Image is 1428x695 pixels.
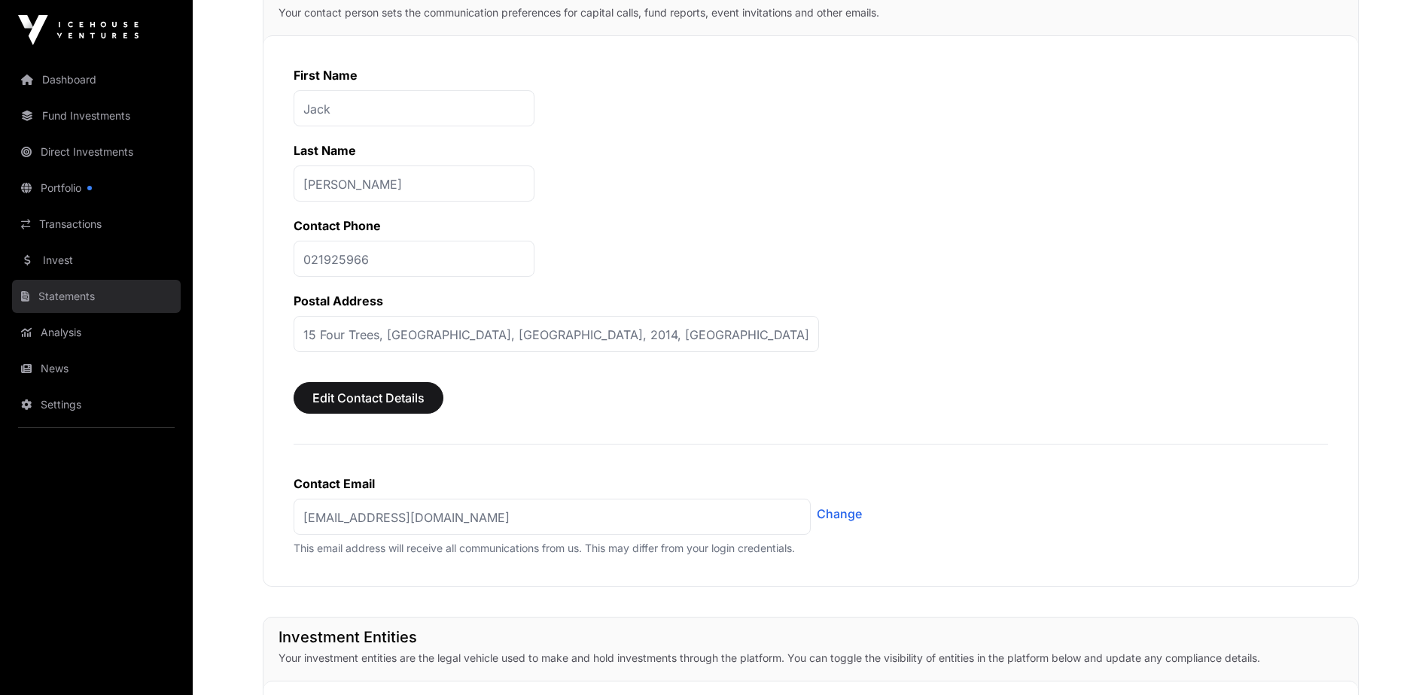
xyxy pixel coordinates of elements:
[12,171,181,205] a: Portfolio
[12,244,181,277] a: Invest
[817,505,862,523] a: Change
[294,90,534,126] p: Jack
[279,651,1343,666] p: Your investment entities are the legal vehicle used to make and hold investments through the plat...
[294,68,358,83] label: First Name
[1353,623,1428,695] iframe: Chat Widget
[294,382,443,414] button: Edit Contact Details
[294,476,375,491] label: Contact Email
[12,135,181,168] a: Direct Investments
[294,316,819,352] p: 15 Four Trees, [GEOGRAPHIC_DATA], [GEOGRAPHIC_DATA], 2014, [GEOGRAPHIC_DATA]
[294,241,534,277] p: 021925966
[12,280,181,313] a: Statements
[312,389,425,407] span: Edit Contact Details
[18,15,139,45] img: Icehouse Ventures Logo
[294,218,381,233] label: Contact Phone
[294,293,383,308] label: Postal Address
[294,165,534,202] p: [PERSON_NAME]
[294,499,811,535] p: [EMAIL_ADDRESS][DOMAIN_NAME]
[279,5,1343,20] p: Your contact person sets the communication preferences for capital calls, fund reports, event inv...
[12,352,181,385] a: News
[294,143,356,158] label: Last Name
[12,388,181,421] a: Settings
[12,208,181,241] a: Transactions
[294,541,1328,556] p: This email address will receive all communications from us. This may differ from your login crede...
[12,99,181,132] a: Fund Investments
[12,63,181,96] a: Dashboard
[279,627,1343,648] h1: Investment Entities
[12,316,181,349] a: Analysis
